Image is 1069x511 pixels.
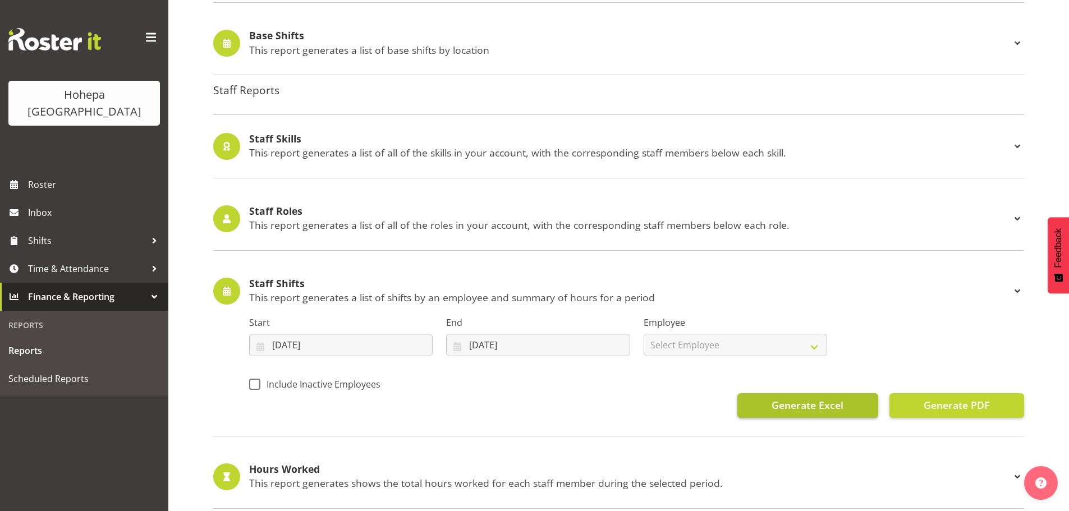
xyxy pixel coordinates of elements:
span: Feedback [1053,228,1063,268]
div: Staff Skills This report generates a list of all of the skills in your account, with the correspo... [213,133,1024,160]
span: Generate Excel [772,398,843,412]
p: This report generates shows the total hours worked for each staff member during the selected period. [249,477,1011,489]
span: Roster [28,176,163,193]
div: Hohepa [GEOGRAPHIC_DATA] [20,86,149,120]
input: Click to select... [249,334,433,356]
span: Generate PDF [924,398,989,412]
div: Reports [3,314,166,337]
span: Time & Attendance [28,260,146,277]
div: Staff Shifts This report generates a list of shifts by an employee and summary of hours for a period [213,278,1024,305]
img: help-xxl-2.png [1035,477,1047,489]
button: Feedback - Show survey [1048,217,1069,293]
p: This report generates a list of shifts by an employee and summary of hours for a period [249,291,1011,303]
h4: Base Shifts [249,30,1011,42]
label: Start [249,316,433,329]
h4: Staff Reports [213,84,1024,96]
img: Rosterit website logo [8,28,101,50]
div: Base Shifts This report generates a list of base shifts by location [213,30,1024,57]
p: This report generates a list of all of the skills in your account, with the corresponding staff m... [249,146,1011,159]
button: Generate Excel [737,393,878,418]
span: Reports [8,342,160,359]
button: Generate PDF [889,393,1024,418]
span: Include Inactive Employees [260,379,380,390]
label: End [446,316,630,329]
h4: Staff Skills [249,133,1011,145]
a: Scheduled Reports [3,365,166,393]
span: Scheduled Reports [8,370,160,387]
p: This report generates a list of all of the roles in your account, with the corresponding staff me... [249,219,1011,231]
span: Finance & Reporting [28,288,146,305]
h4: Hours Worked [249,464,1011,475]
label: Employee [644,316,827,329]
h4: Staff Shifts [249,278,1011,289]
p: This report generates a list of base shifts by location [249,44,1011,56]
input: Click to select... [446,334,630,356]
div: Staff Roles This report generates a list of all of the roles in your account, with the correspond... [213,205,1024,232]
div: Hours Worked This report generates shows the total hours worked for each staff member during the ... [213,463,1024,490]
span: Inbox [28,204,163,221]
h4: Staff Roles [249,206,1011,217]
a: Reports [3,337,166,365]
span: Shifts [28,232,146,249]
